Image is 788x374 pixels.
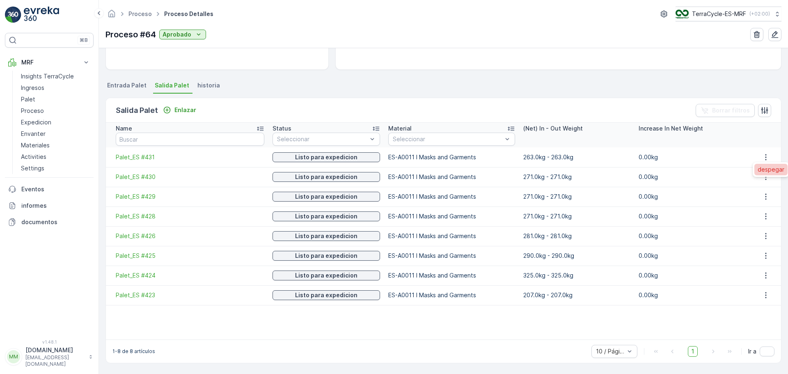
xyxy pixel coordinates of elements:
p: Salida Palet [116,105,158,116]
span: Palet_ES #429 [116,193,264,201]
td: 0.00kg [635,285,750,305]
span: Proceso detalles [163,10,215,18]
a: Settings [18,163,94,174]
a: Palet_ES #424 [116,271,264,280]
td: ES-A0011 I Masks and Garments [384,207,519,226]
button: Listo para expedicion [273,251,380,261]
td: ES-A0011 I Masks and Garments [384,167,519,187]
p: Proceso #64 [105,28,156,41]
span: Entrada Palet [107,81,147,89]
a: Ingresos [18,82,94,94]
p: TerraCycle-ES-MRF [692,10,746,18]
td: 207.0kg - 207.0kg [519,285,635,305]
a: Proceso [128,10,152,17]
td: 0.00kg [635,167,750,187]
p: Materiales [21,141,50,149]
button: Listo para expedicion [273,152,380,162]
p: Seleccionar [393,135,502,143]
a: documentos [5,214,94,230]
p: Proceso [21,107,44,115]
span: Ir a [748,347,756,356]
td: 271.0kg - 271.0kg [519,207,635,226]
p: Listo para expedicion [295,291,357,299]
p: Borrar filtros [712,106,750,115]
img: logo [5,7,21,23]
a: Palet [18,94,94,105]
p: ⌘B [80,37,88,44]
a: Envanter [18,128,94,140]
a: Proceso [18,105,94,117]
p: ( +02:00 ) [749,11,770,17]
td: ES-A0011 I Masks and Garments [384,246,519,266]
p: Aprobado [163,30,191,39]
td: 0.00kg [635,266,750,285]
button: TerraCycle-ES-MRF(+02:00) [676,7,781,21]
button: Listo para expedicion [273,172,380,182]
img: TC_mwK4AaT.png [676,9,689,18]
a: Activities [18,151,94,163]
td: 290.0kg - 290.0kg [519,246,635,266]
a: Insights TerraCycle [18,71,94,82]
p: Ingresos [21,84,44,92]
button: Listo para expedicion [273,231,380,241]
a: Materiales [18,140,94,151]
a: informes [5,197,94,214]
p: Settings [21,164,44,172]
p: informes [21,202,90,210]
a: Palet_ES #428 [116,212,264,220]
button: Listo para expedicion [273,271,380,280]
p: Enlazar [174,106,196,114]
a: Página de inicio [107,12,116,19]
td: 263.0kg - 263.0kg [519,147,635,167]
a: Eventos [5,181,94,197]
span: historia [197,81,220,89]
input: Buscar [116,133,264,146]
p: Envanter [21,130,46,138]
p: Listo para expedicion [295,232,357,240]
button: Aprobado [159,30,206,39]
td: 325.0kg - 325.0kg [519,266,635,285]
button: Enlazar [160,105,199,115]
p: Listo para expedicion [295,193,357,201]
button: Listo para expedicion [273,211,380,221]
td: 271.0kg - 271.0kg [519,167,635,187]
a: Palet_ES #431 [116,153,264,161]
a: Expedicion [18,117,94,128]
img: logo_light-DOdMpM7g.png [24,7,59,23]
span: 1 [688,346,698,357]
td: ES-A0011 I Masks and Garments [384,147,519,167]
p: (Net) In - Out Weight [523,124,583,133]
p: documentos [21,218,90,226]
td: ES-A0011 I Masks and Garments [384,226,519,246]
td: 0.00kg [635,207,750,226]
span: v 1.48.1 [5,340,94,344]
p: 1-8 de 8 artículos [112,348,155,355]
td: ES-A0011 I Masks and Garments [384,187,519,207]
p: Eventos [21,185,90,193]
p: Listo para expedicion [295,153,357,161]
button: Borrar filtros [696,104,755,117]
td: ES-A0011 I Masks and Garments [384,285,519,305]
td: 281.0kg - 281.0kg [519,226,635,246]
p: [EMAIL_ADDRESS][DOMAIN_NAME] [25,354,85,367]
p: Increase In Net Weight [639,124,703,133]
button: Listo para expedicion [273,290,380,300]
td: 0.00kg [635,147,750,167]
td: ES-A0011 I Masks and Garments [384,266,519,285]
a: Palet_ES #430 [116,173,264,181]
span: Salida Palet [155,81,189,89]
p: Expedicion [21,118,51,126]
td: 271.0kg - 271.0kg [519,187,635,207]
p: Name [116,124,132,133]
a: Palet_ES #425 [116,252,264,260]
p: Listo para expedicion [295,173,357,181]
button: MRF [5,54,94,71]
p: Listo para expedicion [295,271,357,280]
span: Palet_ES #426 [116,232,264,240]
p: Insights TerraCycle [21,72,74,80]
